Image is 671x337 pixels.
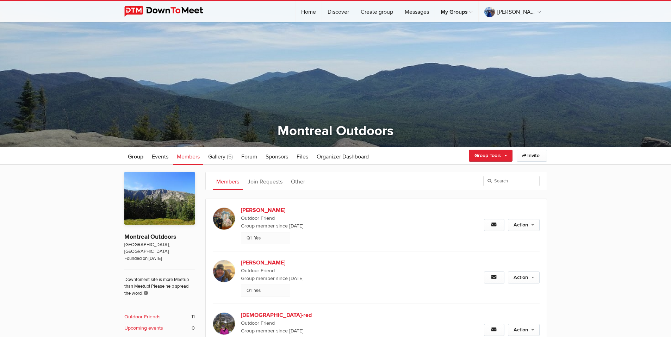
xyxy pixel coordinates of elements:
[124,6,214,17] img: DownToMeet
[128,153,143,160] span: Group
[173,147,203,165] a: Members
[124,313,195,321] a: Outdoor Friends 11
[213,199,442,251] a: [PERSON_NAME] Outdoor Friend Group member since [DATE] Yes
[355,1,399,22] a: Create group
[278,123,393,139] a: Montreal Outdoors
[287,172,309,190] a: Other
[241,311,361,319] b: [DEMOGRAPHIC_DATA]-red
[508,324,540,336] a: Action
[124,172,195,225] img: Montreal Outdoors
[254,235,261,241] span: Yes
[124,147,147,165] a: Group
[124,255,195,262] span: Founded on [DATE]
[177,153,200,160] span: Members
[241,153,257,160] span: Forum
[241,206,361,214] b: [PERSON_NAME]
[241,275,442,282] span: Group member since [DATE]
[192,324,195,332] span: 0
[508,272,540,283] a: Action
[317,153,369,160] span: Organizer Dashboard
[435,1,478,22] a: My Groups
[213,172,243,190] a: Members
[313,147,372,165] a: Organizer Dashboard
[124,324,195,332] a: Upcoming events 0
[241,214,442,222] span: Outdoor Friend
[213,312,235,335] img: Lady-red
[508,219,540,231] a: Action
[238,147,261,165] a: Forum
[262,147,292,165] a: Sponsors
[241,222,442,230] span: Group member since [DATE]
[296,1,322,22] a: Home
[124,269,195,297] span: Downtomeet site is more Meetup than Meetup! Please help spread the word!
[227,153,233,160] span: (5)
[483,176,540,186] input: Search
[297,153,308,160] span: Files
[124,242,195,255] span: [GEOGRAPHIC_DATA], [GEOGRAPHIC_DATA]
[205,147,236,165] a: Gallery (5)
[244,172,286,190] a: Join Requests
[124,313,161,321] b: Outdoor Friends
[124,324,163,332] b: Upcoming events
[241,258,361,267] b: [PERSON_NAME]
[399,1,435,22] a: Messages
[152,153,168,160] span: Events
[148,147,172,165] a: Events
[241,267,442,275] span: Outdoor Friend
[247,288,253,293] span: Do you agree with the group disclaimer?
[124,233,176,241] a: Montreal Outdoors
[254,288,261,293] span: Yes
[241,319,442,327] span: Outdoor Friend
[247,235,253,241] span: Do you agree with the group disclaimer?
[241,327,442,335] span: Group member since [DATE]
[191,313,195,321] span: 11
[208,153,225,160] span: Gallery
[266,153,288,160] span: Sponsors
[293,147,312,165] a: Files
[213,207,235,230] img: Emil Fattakhov
[322,1,355,22] a: Discover
[479,1,547,22] a: [PERSON_NAME]
[213,260,235,282] img: Stéphane Audet
[469,150,512,162] a: Group Tools
[517,150,547,162] a: Invite
[213,251,442,304] a: [PERSON_NAME] Outdoor Friend Group member since [DATE] Yes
